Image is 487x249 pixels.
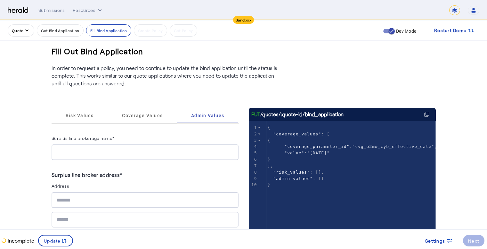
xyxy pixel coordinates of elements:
label: Dev Mode [395,28,416,34]
span: { [268,125,271,130]
img: Herald Logo [8,7,28,13]
span: : , [268,144,437,149]
div: 7 [249,163,258,169]
span: "admin_values" [273,176,313,181]
div: 10 [249,182,258,188]
div: 4 [249,143,258,150]
span: : [], [268,170,324,175]
div: 6 [249,156,258,163]
button: quote dropdown menu [8,24,34,37]
h3: Fill Out Bind Application [52,46,143,56]
button: Settings [420,235,458,246]
p: Incomplete [6,237,34,245]
span: } [268,157,271,162]
span: "cvg_o3mw_cyb_effective_date" [352,144,434,149]
label: Surplus line brokerage name* [52,135,115,141]
button: Resources dropdown menu [73,7,103,13]
span: { [268,138,271,143]
div: 2 [249,131,258,137]
div: 9 [249,176,258,182]
div: Submissions [38,7,65,13]
span: PUT [251,110,260,118]
span: Settings [425,237,445,244]
span: Update [44,237,61,244]
button: Update [38,235,73,246]
div: /quotes/:quote-id/bind_application [251,110,344,118]
span: "coverage_parameter_id" [284,144,349,149]
button: Get Policy [170,24,197,37]
label: Address [52,183,69,189]
span: : [] [268,176,324,181]
span: : [ [268,132,330,136]
span: Admin Values [191,113,224,118]
div: 8 [249,169,258,176]
div: 3 [249,137,258,144]
span: } [268,182,271,187]
label: Surplus line broker address* [52,172,122,178]
div: Sandbox [233,16,254,24]
button: Fill Bind Application [86,24,131,37]
span: : [268,150,330,155]
div: 5 [249,150,258,156]
span: ], [268,163,273,168]
div: 1 [249,125,258,131]
span: Restart Demo [434,27,467,34]
span: "[DATE]" [307,150,330,155]
button: Create Policy [134,24,167,37]
button: Get Bind Application [37,24,84,37]
span: "coverage_values" [273,132,321,136]
span: "risk_values" [273,170,310,175]
button: Restart Demo [429,25,479,36]
span: Risk Values [66,113,94,118]
p: In order to request a policy, you need to continue to update the bind application until the statu... [52,60,282,87]
span: "value" [284,150,304,155]
span: Coverage Values [122,113,163,118]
